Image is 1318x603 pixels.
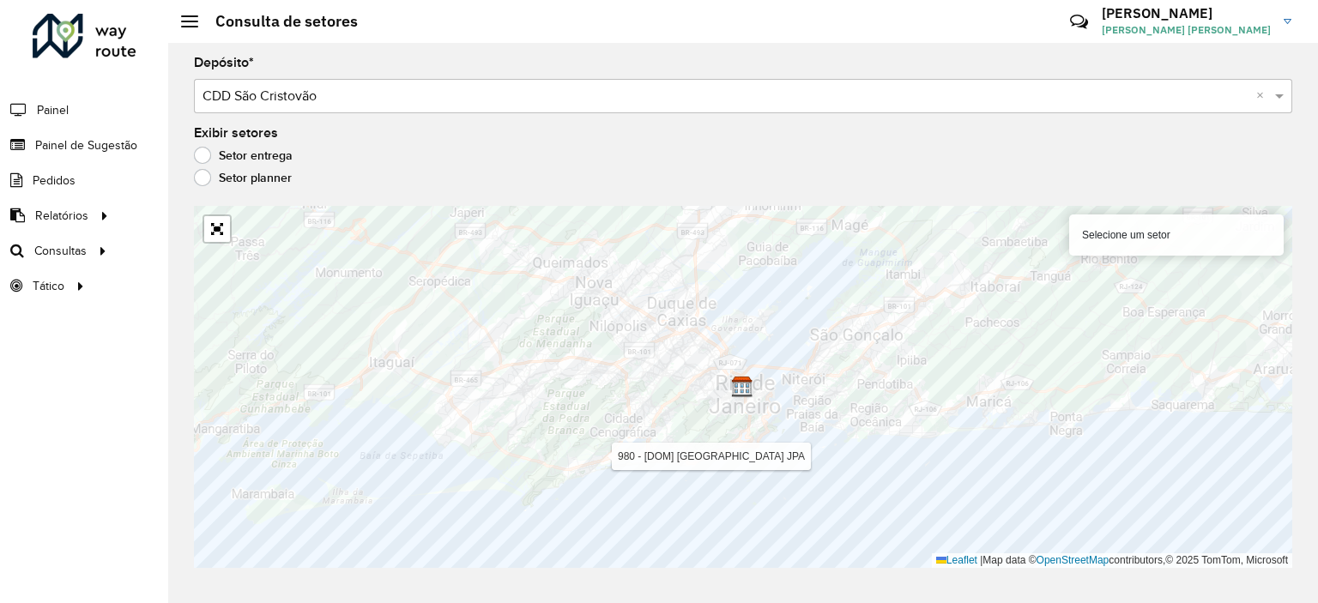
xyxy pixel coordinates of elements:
h2: Consulta de setores [198,12,358,31]
label: Setor planner [194,169,292,186]
a: Leaflet [936,554,977,566]
span: Tático [33,277,64,295]
label: Exibir setores [194,123,278,143]
h3: [PERSON_NAME] [1102,5,1271,21]
a: OpenStreetMap [1037,554,1109,566]
span: Relatórios [35,207,88,225]
label: Depósito [194,52,254,73]
label: Setor entrega [194,147,293,164]
span: | [980,554,982,566]
a: Contato Rápido [1061,3,1097,40]
span: Pedidos [33,172,76,190]
span: Consultas [34,242,87,260]
span: Painel [37,101,69,119]
div: Map data © contributors,© 2025 TomTom, Microsoft [932,553,1292,568]
span: Clear all [1256,86,1271,106]
a: Abrir mapa em tela cheia [204,216,230,242]
span: Painel de Sugestão [35,136,137,154]
span: [PERSON_NAME] [PERSON_NAME] [1102,22,1271,38]
div: Selecione um setor [1069,214,1284,256]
